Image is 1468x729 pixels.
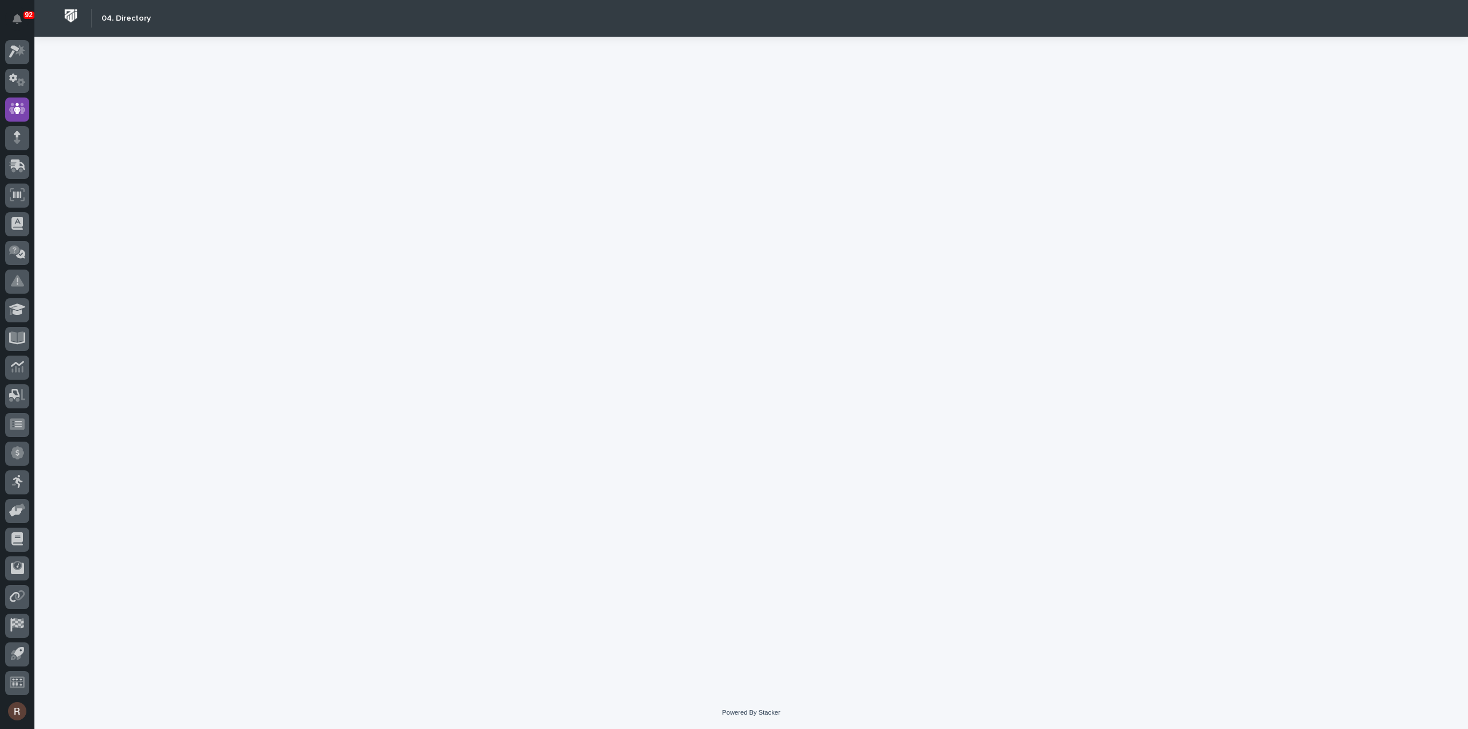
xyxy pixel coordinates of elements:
div: Notifications92 [14,14,29,32]
img: Workspace Logo [60,5,81,26]
a: Powered By Stacker [722,709,780,716]
p: 92 [25,11,33,19]
h2: 04. Directory [101,14,151,24]
button: Notifications [5,7,29,31]
button: users-avatar [5,699,29,723]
